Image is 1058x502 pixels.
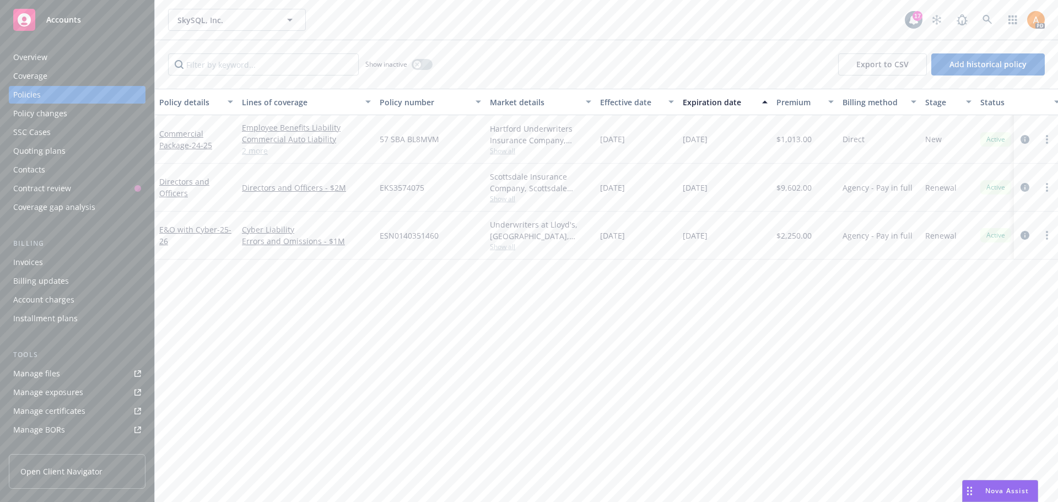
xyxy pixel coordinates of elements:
a: Quoting plans [9,142,145,160]
button: Premium [772,89,838,115]
button: Nova Assist [962,480,1038,502]
span: Direct [843,133,865,145]
button: Policy details [155,89,237,115]
a: Summary of insurance [9,440,145,457]
button: Stage [921,89,976,115]
span: Show all [490,146,591,155]
span: [DATE] [600,182,625,193]
a: Manage certificates [9,402,145,420]
div: Coverage gap analysis [13,198,95,216]
span: $9,602.00 [776,182,812,193]
div: Scottsdale Insurance Company, Scottsdale Insurance Company (Nationwide), RT Specialty Insurance S... [490,171,591,194]
a: Policy changes [9,105,145,122]
a: Manage files [9,365,145,382]
button: Lines of coverage [237,89,375,115]
a: more [1040,181,1054,194]
span: [DATE] [600,133,625,145]
div: Installment plans [13,310,78,327]
span: Renewal [925,182,957,193]
button: Export to CSV [838,53,927,75]
div: Tools [9,349,145,360]
div: Policy details [159,96,221,108]
a: Billing updates [9,272,145,290]
span: ESN0140351460 [380,230,439,241]
a: E&O with Cyber [159,224,231,246]
div: Effective date [600,96,662,108]
div: Drag to move [963,481,976,501]
div: Policy number [380,96,469,108]
a: Employee Benefits Liability [242,122,371,133]
div: Manage exposures [13,384,83,401]
div: Stage [925,96,959,108]
span: New [925,133,942,145]
a: Accounts [9,4,145,35]
a: Report a Bug [951,9,973,31]
div: Billing updates [13,272,69,290]
span: $2,250.00 [776,230,812,241]
a: Manage exposures [9,384,145,401]
button: Add historical policy [931,53,1045,75]
div: Policy changes [13,105,67,122]
button: Policy number [375,89,485,115]
span: Show all [490,194,591,203]
a: Cyber Liability [242,224,371,235]
div: Hartford Underwriters Insurance Company, Hartford Insurance Group [490,123,591,146]
button: Billing method [838,89,921,115]
a: circleInformation [1018,229,1032,242]
a: more [1040,229,1054,242]
a: Manage BORs [9,421,145,439]
div: Lines of coverage [242,96,359,108]
a: more [1040,133,1054,146]
span: Active [985,182,1007,192]
div: Coverage [13,67,47,85]
div: Quoting plans [13,142,66,160]
span: EKS3574075 [380,182,424,193]
a: Overview [9,48,145,66]
div: Status [980,96,1048,108]
a: Search [976,9,998,31]
div: Underwriters at Lloyd's, [GEOGRAPHIC_DATA], [PERSON_NAME] of [GEOGRAPHIC_DATA], CFC Underwriting,... [490,219,591,242]
span: [DATE] [600,230,625,241]
div: Manage BORs [13,421,65,439]
div: Overview [13,48,47,66]
div: Market details [490,96,579,108]
div: 17 [913,11,922,21]
div: Billing method [843,96,904,108]
span: [DATE] [683,182,708,193]
a: Invoices [9,253,145,271]
a: Directors and Officers [159,176,209,198]
a: Installment plans [9,310,145,327]
div: Policies [13,86,41,104]
span: Renewal [925,230,957,241]
a: Directors and Officers - $2M [242,182,371,193]
a: Contacts [9,161,145,179]
span: - 24-25 [189,140,212,150]
span: Show inactive [365,60,407,69]
a: Account charges [9,291,145,309]
span: Agency - Pay in full [843,182,913,193]
a: Coverage gap analysis [9,198,145,216]
span: Show all [490,242,591,251]
a: circleInformation [1018,181,1032,194]
div: Contract review [13,180,71,197]
span: SkySQL, Inc. [177,14,273,26]
div: Manage certificates [13,402,85,420]
span: [DATE] [683,230,708,241]
div: Account charges [13,291,74,309]
a: Policies [9,86,145,104]
button: Expiration date [678,89,772,115]
div: Billing [9,238,145,249]
div: Invoices [13,253,43,271]
a: Switch app [1002,9,1024,31]
span: 57 SBA BL8MVM [380,133,439,145]
a: SSC Cases [9,123,145,141]
img: photo [1027,11,1045,29]
button: SkySQL, Inc. [168,9,306,31]
a: circleInformation [1018,133,1032,146]
span: $1,013.00 [776,133,812,145]
span: [DATE] [683,133,708,145]
span: Add historical policy [949,59,1027,69]
a: Coverage [9,67,145,85]
a: Contract review [9,180,145,197]
a: Errors and Omissions - $1M [242,235,371,247]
